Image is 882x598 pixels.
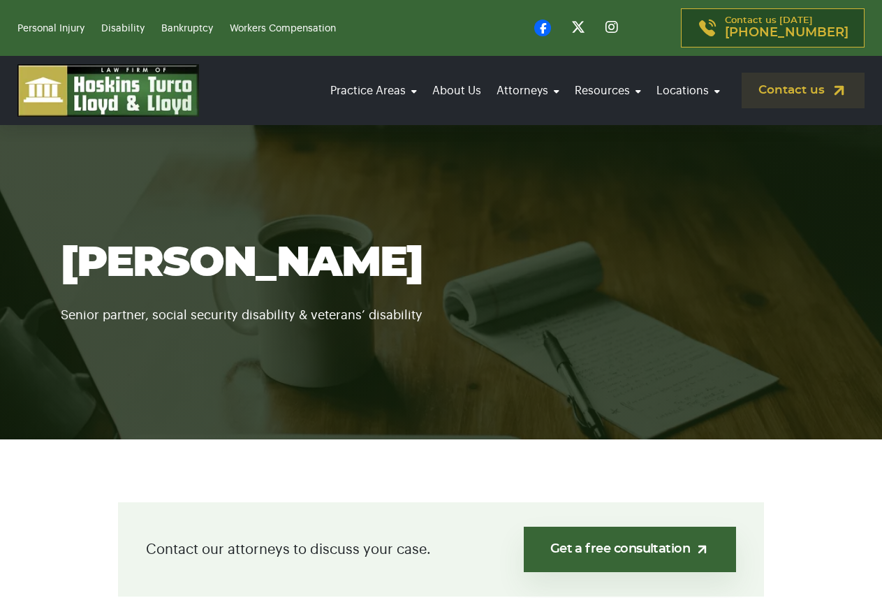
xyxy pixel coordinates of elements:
[652,71,724,110] a: Locations
[17,64,199,117] img: logo
[725,16,848,40] p: Contact us [DATE]
[17,24,84,34] a: Personal Injury
[326,71,421,110] a: Practice Areas
[101,24,145,34] a: Disability
[524,527,736,572] a: Get a free consultation
[742,73,865,108] a: Contact us
[161,24,213,34] a: Bankruptcy
[571,71,645,110] a: Resources
[428,71,485,110] a: About Us
[61,288,822,326] p: Senior partner, social security disability & veterans’ disability
[61,239,822,288] h1: [PERSON_NAME]
[230,24,336,34] a: Workers Compensation
[695,542,710,557] img: arrow-up-right-light.svg
[118,502,764,597] div: Contact our attorneys to discuss your case.
[492,71,564,110] a: Attorneys
[725,26,848,40] span: [PHONE_NUMBER]
[681,8,865,48] a: Contact us [DATE][PHONE_NUMBER]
